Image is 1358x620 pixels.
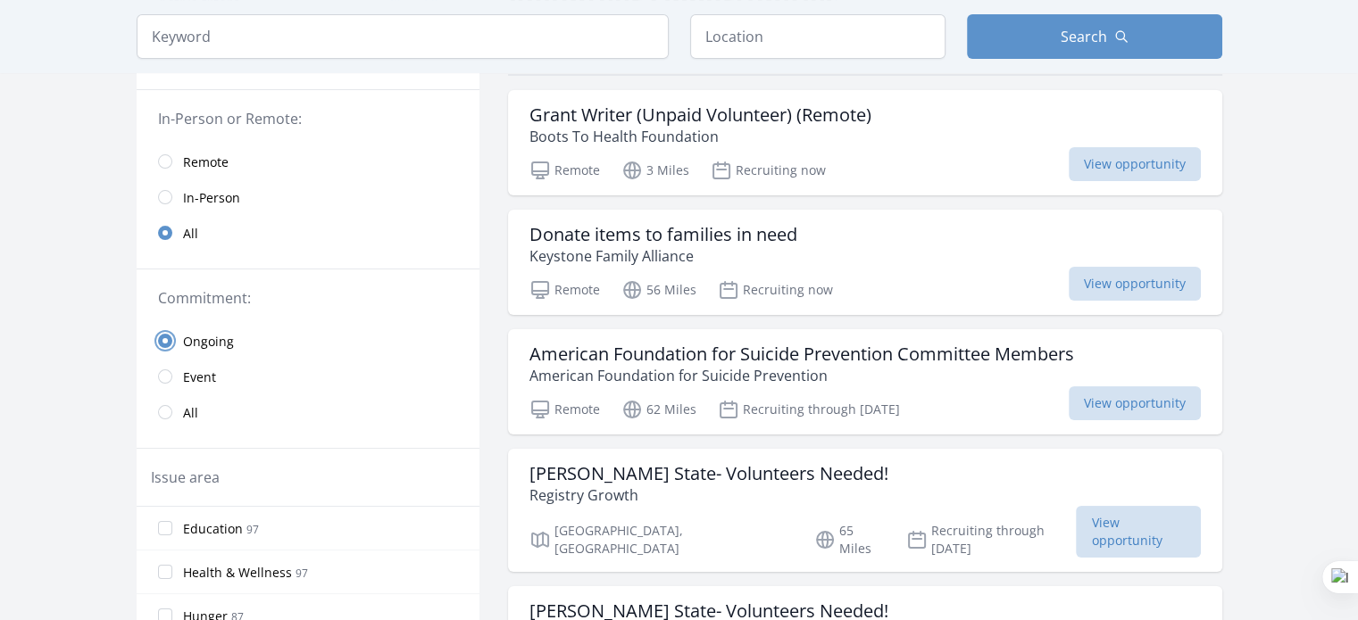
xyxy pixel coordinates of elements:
[158,108,458,129] legend: In-Person or Remote:
[529,104,871,126] h3: Grant Writer (Unpaid Volunteer) (Remote)
[137,14,669,59] input: Keyword
[183,368,216,386] span: Event
[158,565,172,579] input: Health & Wellness 97
[718,399,900,420] p: Recruiting through [DATE]
[158,521,172,535] input: Education 97
[529,522,794,558] p: [GEOGRAPHIC_DATA], [GEOGRAPHIC_DATA]
[529,279,600,301] p: Remote
[621,399,696,420] p: 62 Miles
[529,245,797,267] p: Keystone Family Alliance
[1069,147,1201,181] span: View opportunity
[529,365,1074,386] p: American Foundation for Suicide Prevention
[137,215,479,251] a: All
[1069,267,1201,301] span: View opportunity
[183,520,243,538] span: Education
[183,404,198,422] span: All
[508,329,1222,434] a: American Foundation for Suicide Prevention Committee Members American Foundation for Suicide Prev...
[508,210,1222,315] a: Donate items to families in need Keystone Family Alliance Remote 56 Miles Recruiting now View opp...
[529,484,888,506] p: Registry Growth
[183,333,234,351] span: Ongoing
[529,126,871,147] p: Boots To Health Foundation
[183,153,229,171] span: Remote
[137,323,479,359] a: Ongoing
[508,449,1222,572] a: [PERSON_NAME] State- Volunteers Needed! Registry Growth [GEOGRAPHIC_DATA], [GEOGRAPHIC_DATA] 65 M...
[529,399,600,420] p: Remote
[1069,386,1201,420] span: View opportunity
[529,343,1074,365] h3: American Foundation for Suicide Prevention Committee Members
[718,279,833,301] p: Recruiting now
[137,179,479,215] a: In-Person
[529,224,797,245] h3: Donate items to families in need
[529,463,888,484] h3: [PERSON_NAME] State- Volunteers Needed!
[296,566,308,581] span: 97
[1076,506,1200,558] span: View opportunity
[137,359,479,394] a: Event
[690,14,946,59] input: Location
[711,160,826,181] p: Recruiting now
[137,144,479,179] a: Remote
[906,522,1077,558] p: Recruiting through [DATE]
[1061,26,1107,47] span: Search
[621,279,696,301] p: 56 Miles
[183,225,198,243] span: All
[158,287,458,309] legend: Commitment:
[246,522,259,537] span: 97
[183,189,240,207] span: In-Person
[621,160,689,181] p: 3 Miles
[529,160,600,181] p: Remote
[137,394,479,430] a: All
[183,564,292,582] span: Health & Wellness
[814,522,885,558] p: 65 Miles
[151,467,220,488] legend: Issue area
[508,90,1222,195] a: Grant Writer (Unpaid Volunteer) (Remote) Boots To Health Foundation Remote 3 Miles Recruiting now...
[967,14,1222,59] button: Search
